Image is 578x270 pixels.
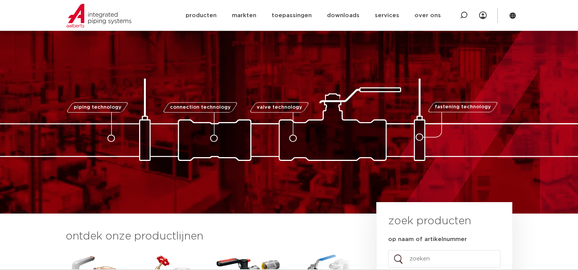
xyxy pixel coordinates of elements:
a: services [375,1,399,30]
a: over ons [414,1,441,30]
label: op naam of artikelnummer [388,236,467,243]
span: piping technology [74,105,121,110]
a: toepassingen [272,1,312,30]
h3: zoek producten [388,214,471,229]
a: markten [232,1,256,30]
input: zoeken [388,250,500,268]
span: valve technology [257,105,302,110]
span: fastening technology [435,105,491,110]
a: producten [186,1,217,30]
nav: Menu [186,1,441,30]
a: downloads [327,1,359,30]
h3: ontdek onze productlijnen [66,229,351,244]
span: connection technology [170,105,230,110]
